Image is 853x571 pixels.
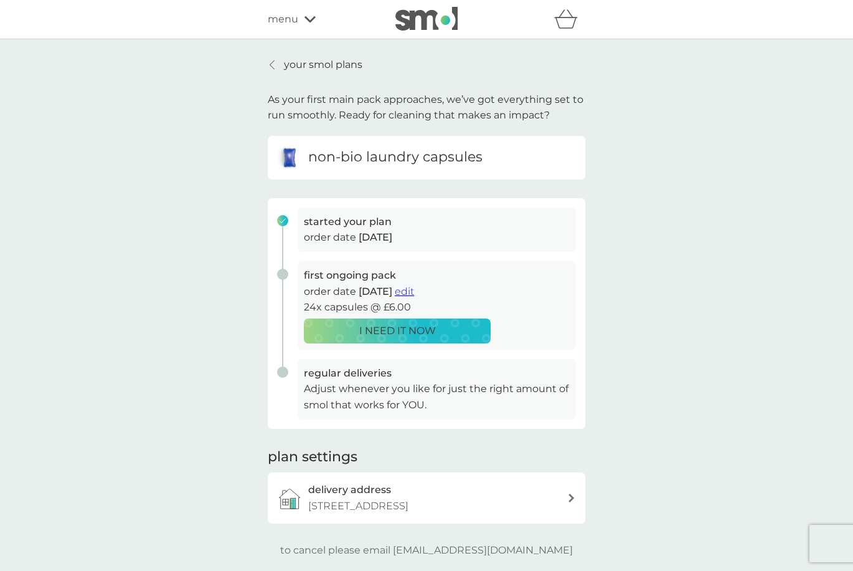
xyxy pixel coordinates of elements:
[359,323,436,339] p: I NEED IT NOW
[395,285,414,297] span: edit
[304,229,570,246] p: order date
[284,57,362,73] p: your smol plans
[268,11,298,27] span: menu
[280,542,573,559] p: to cancel please email [EMAIL_ADDRESS][DOMAIN_NAME]
[304,214,570,230] h3: started your plan
[554,7,585,32] div: basket
[395,7,458,31] img: smol
[395,284,414,300] button: edit
[268,448,357,467] h2: plan settings
[268,92,585,123] p: As your first main pack approaches, we’ve got everything set to run smoothly. Ready for cleaning ...
[304,299,570,315] p: 24x capsules @ £6.00
[308,148,483,167] h6: non-bio laundry capsules
[268,57,362,73] a: your smol plans
[277,145,302,170] img: non-bio laundry capsules
[304,365,570,381] h3: regular deliveries
[308,482,391,498] h3: delivery address
[304,381,570,413] p: Adjust whenever you like for just the right amount of smol that works for YOU.
[308,498,408,514] p: [STREET_ADDRESS]
[304,267,570,284] h3: first ongoing pack
[304,284,570,300] p: order date
[359,231,392,243] span: [DATE]
[359,285,392,297] span: [DATE]
[268,473,585,523] a: delivery address[STREET_ADDRESS]
[304,319,491,343] button: I NEED IT NOW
